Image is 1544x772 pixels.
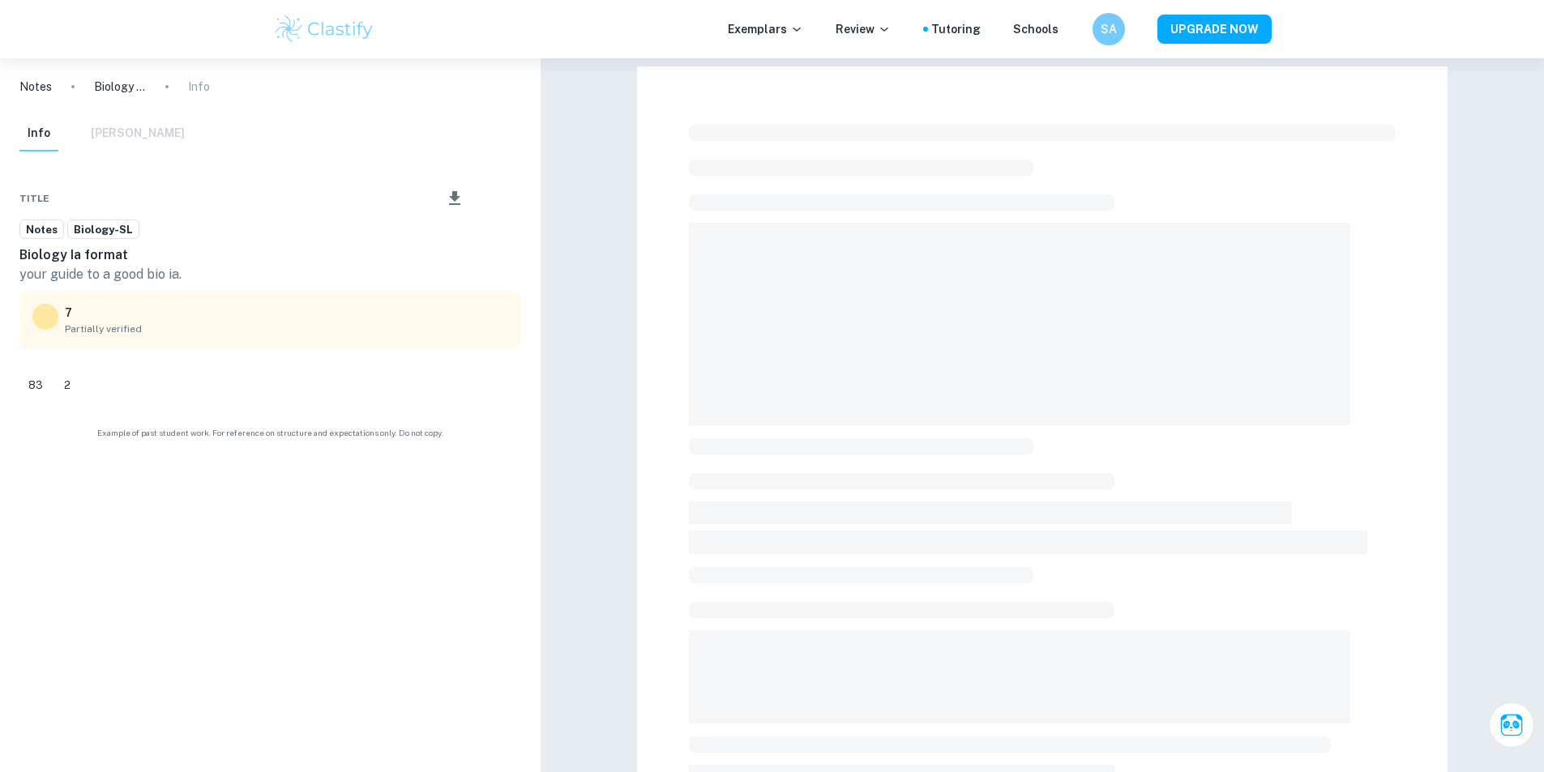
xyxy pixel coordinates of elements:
[1099,20,1118,38] h6: SA
[94,78,146,96] p: Biology Ia format
[1093,13,1125,45] button: SA
[19,116,58,151] button: Info
[931,20,981,38] a: Tutoring
[19,427,521,439] span: Example of past student work. For reference on structure and expectations only. Do not copy.
[1013,20,1059,38] a: Schools
[19,377,52,394] span: 83
[492,189,505,208] div: Bookmark
[19,245,521,265] h6: Biology Ia format
[55,372,79,398] div: Dislike
[55,377,79,394] span: 2
[65,304,72,322] p: 7
[188,78,210,96] p: Info
[1157,15,1272,44] button: UPGRADE NOW
[68,222,139,238] span: Biology-SL
[421,177,489,220] div: Download
[67,220,139,240] a: Biology-SL
[405,189,418,208] div: Share
[19,372,52,398] div: Like
[728,20,803,38] p: Exemplars
[20,222,63,238] span: Notes
[65,322,508,336] span: Partially verified
[19,78,52,96] a: Notes
[19,265,521,284] p: your guide to a good bio ia.
[19,220,64,240] a: Notes
[1489,702,1534,748] button: Ask Clai
[508,189,521,208] div: Report issue
[19,191,49,206] span: Title
[1071,25,1080,33] button: Help and Feedback
[273,13,376,45] img: Clastify logo
[836,20,891,38] p: Review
